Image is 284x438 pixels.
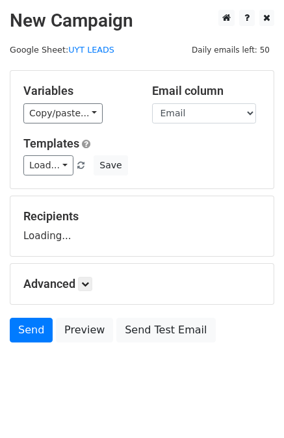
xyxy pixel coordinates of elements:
[23,155,73,175] a: Load...
[116,318,215,342] a: Send Test Email
[23,209,261,224] h5: Recipients
[10,10,274,32] h2: New Campaign
[187,45,274,55] a: Daily emails left: 50
[23,136,79,150] a: Templates
[10,318,53,342] a: Send
[23,84,133,98] h5: Variables
[94,155,127,175] button: Save
[187,43,274,57] span: Daily emails left: 50
[56,318,113,342] a: Preview
[152,84,261,98] h5: Email column
[23,103,103,123] a: Copy/paste...
[23,209,261,243] div: Loading...
[23,277,261,291] h5: Advanced
[68,45,114,55] a: UYT LEADS
[10,45,114,55] small: Google Sheet:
